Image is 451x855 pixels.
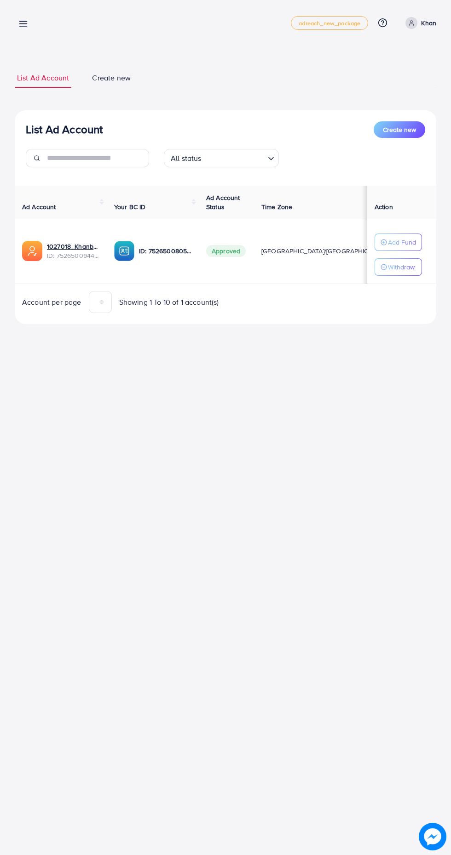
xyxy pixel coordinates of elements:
[421,17,436,28] p: Khan
[114,202,146,211] span: Your BC ID
[261,202,292,211] span: Time Zone
[383,125,416,134] span: Create new
[375,258,422,276] button: Withdraw
[299,20,360,26] span: adreach_new_package
[206,193,240,211] span: Ad Account Status
[26,123,103,136] h3: List Ad Account
[22,202,56,211] span: Ad Account
[169,152,203,165] span: All status
[206,245,246,257] span: Approved
[17,73,69,83] span: List Ad Account
[375,234,422,251] button: Add Fund
[375,202,393,211] span: Action
[374,121,425,138] button: Create new
[47,242,99,251] a: 1027018_Khanbhia_1752400071646
[204,150,264,165] input: Search for option
[139,245,191,256] p: ID: 7526500805902909457
[114,241,134,261] img: ic-ba-acc.ded83a64.svg
[47,242,99,261] div: <span class='underline'>1027018_Khanbhia_1752400071646</span></br>7526500944935256080
[92,73,131,83] span: Create new
[47,251,99,260] span: ID: 7526500944935256080
[419,823,446,850] img: image
[388,262,415,273] p: Withdraw
[164,149,279,167] div: Search for option
[291,16,368,30] a: adreach_new_package
[388,237,416,248] p: Add Fund
[261,246,389,256] span: [GEOGRAPHIC_DATA]/[GEOGRAPHIC_DATA]
[22,241,42,261] img: ic-ads-acc.e4c84228.svg
[402,17,436,29] a: Khan
[22,297,81,308] span: Account per page
[119,297,219,308] span: Showing 1 To 10 of 1 account(s)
